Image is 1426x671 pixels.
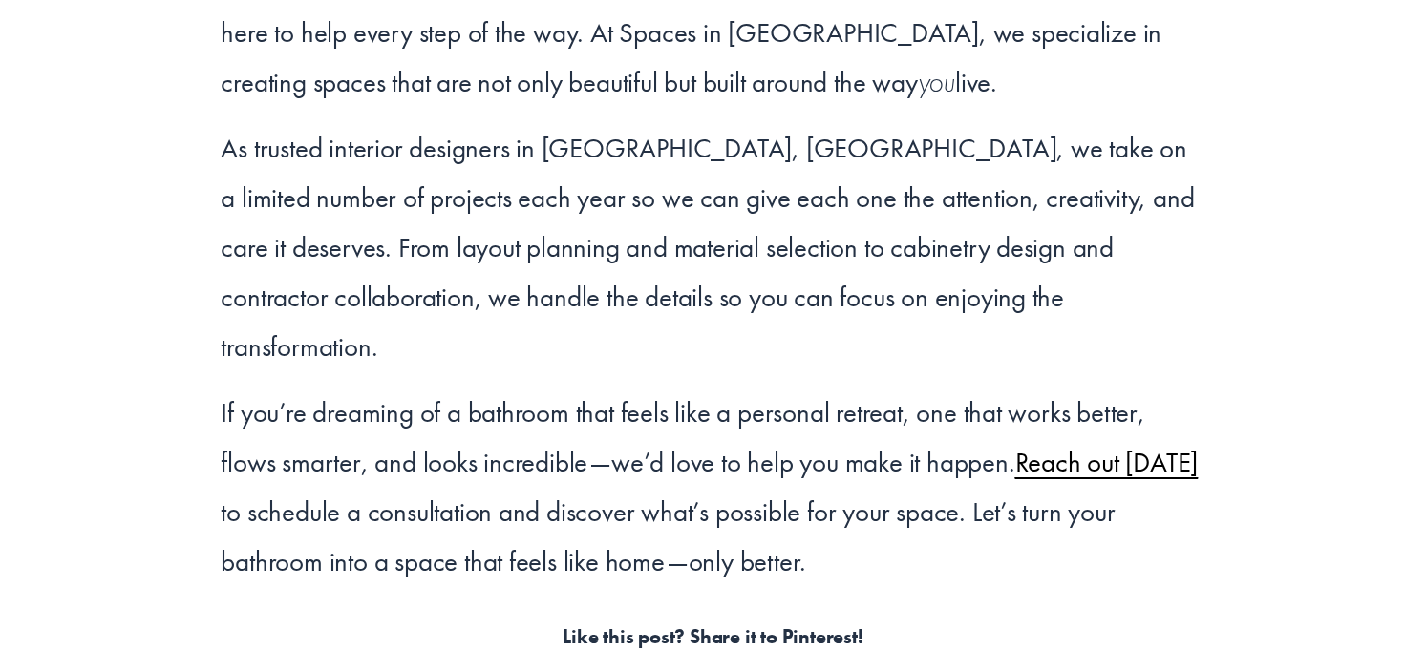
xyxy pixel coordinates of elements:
em: you [918,67,955,98]
p: As trusted interior designers in [GEOGRAPHIC_DATA], [GEOGRAPHIC_DATA], we take on a limited numbe... [221,124,1204,372]
a: Reach out [DATE] [1015,445,1199,480]
p: If you’re dreaming of a bathroom that feels like a personal retreat, one that works better, flows... [221,388,1204,587]
strong: Like this post? Share it to Pinterest! [563,624,862,649]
